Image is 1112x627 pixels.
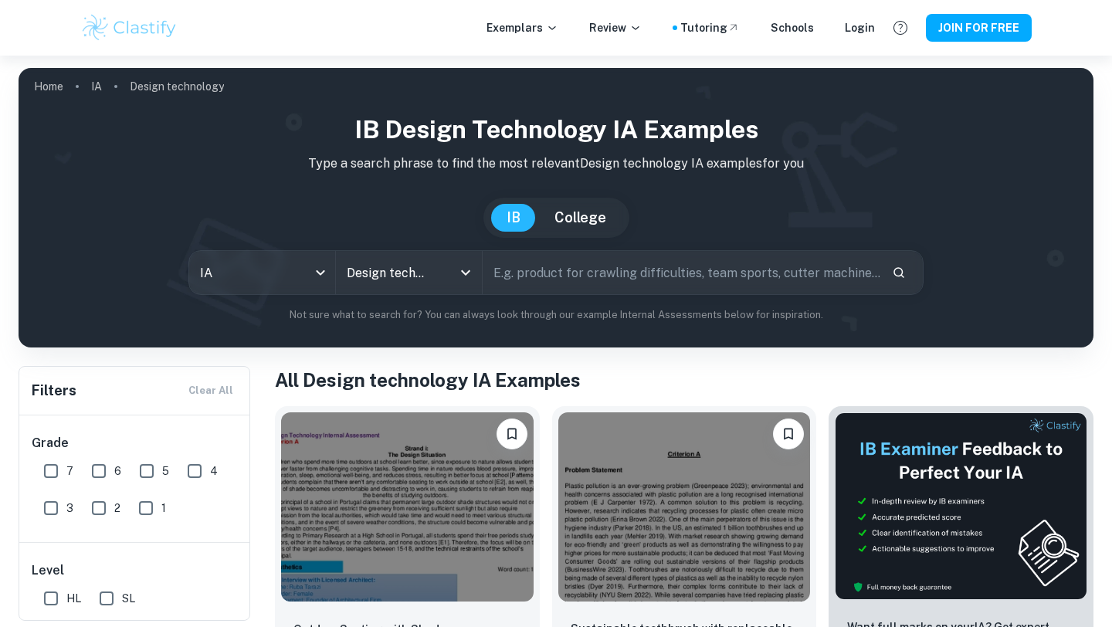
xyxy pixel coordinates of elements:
a: Tutoring [680,19,740,36]
h6: Level [32,561,239,580]
button: Please log in to bookmark exemplars [773,419,804,449]
img: Clastify logo [80,12,178,43]
div: IA [189,251,335,294]
h6: Filters [32,380,76,402]
button: Please log in to bookmark exemplars [497,419,527,449]
h6: Grade [32,434,239,452]
button: Open [455,262,476,283]
button: College [539,204,622,232]
p: Type a search phrase to find the most relevant Design technology IA examples for you [31,154,1081,173]
button: JOIN FOR FREE [926,14,1032,42]
span: 7 [66,463,73,480]
span: SL [122,590,135,607]
a: Login [845,19,875,36]
span: 1 [161,500,166,517]
a: Schools [771,19,814,36]
span: 2 [114,500,120,517]
p: Not sure what to search for? You can always look through our example Internal Assessments below f... [31,307,1081,323]
span: 6 [114,463,121,480]
img: Design technology IA example thumbnail: Sustainable toothbrush with replaceable [558,412,811,602]
button: Help and Feedback [887,15,914,41]
img: profile cover [19,68,1093,347]
button: IB [491,204,536,232]
button: Search [886,259,912,286]
img: Thumbnail [835,412,1087,600]
h1: All Design technology IA Examples [275,366,1093,394]
span: 5 [162,463,169,480]
p: Design technology [130,78,224,95]
span: 4 [210,463,218,480]
input: E.g. product for crawling difficulties, team sports, cutter machine... [483,251,880,294]
span: 3 [66,500,73,517]
a: IA [91,76,102,97]
a: Home [34,76,63,97]
span: HL [66,590,81,607]
p: Exemplars [486,19,558,36]
img: Design technology IA example thumbnail: Outdoor Seating with Shade [281,412,534,602]
h1: IB Design technology IA examples [31,111,1081,148]
p: Review [589,19,642,36]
